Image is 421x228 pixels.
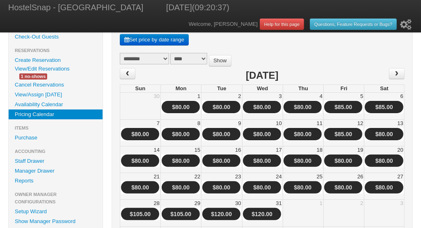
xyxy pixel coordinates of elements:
a: $80.00 [375,184,393,191]
a: $85.00 [375,104,393,110]
th: Tue [201,84,242,93]
a: Pricing Calendar [9,109,103,119]
a: $80.00 [213,157,230,164]
div: 23 [234,173,242,180]
a: $80.00 [334,157,352,164]
a: $80.00 [131,157,149,164]
div: 14 [153,146,160,154]
div: 24 [275,173,282,180]
a: Set price by date range [120,34,189,46]
th: Sun [120,84,160,93]
div: 2 [237,93,242,100]
li: Accounting [9,146,103,156]
a: $85.00 [334,131,352,137]
a: $80.00 [253,157,271,164]
span: 1 no-shows [19,73,47,80]
a: $80.00 [213,104,230,110]
div: 27 [397,173,404,180]
div: 8 [197,120,201,127]
a: $80.00 [253,131,271,137]
a: $80.00 [172,104,190,110]
a: $80.00 [131,131,149,137]
div: 3 [400,200,404,207]
a: $80.00 [294,157,311,164]
button: Show [209,55,231,66]
span: (09:20:37) [192,3,229,12]
h2: [DATE] [246,68,279,83]
th: Thu [283,84,323,93]
div: 10 [275,120,282,127]
div: 4 [319,93,323,100]
div: 2 [359,200,364,207]
a: $80.00 [253,104,271,110]
a: $80.00 [131,184,149,191]
div: 28 [153,200,160,207]
div: 9 [237,120,242,127]
a: Check-Out Guests [9,32,103,42]
div: 30 [153,93,160,100]
div: 29 [194,200,201,207]
div: Welcome, [PERSON_NAME] [189,16,413,32]
a: Setup Wizard [9,207,103,217]
div: 13 [397,120,404,127]
th: Wed [242,84,283,93]
div: 25 [316,173,323,180]
a: $80.00 [375,157,393,164]
a: View/Assign [DATE] [9,90,103,100]
a: $85.00 [334,104,352,110]
a: $105.00 [170,211,191,217]
div: 11 [316,120,323,127]
li: Reservations [9,46,103,55]
div: 19 [357,146,364,154]
li: Items [9,123,103,133]
a: Availability Calendar [9,100,103,109]
div: 3 [278,93,283,100]
div: 30 [234,200,242,207]
a: Show Manager Password [9,217,103,226]
a: 1 no-shows [13,72,53,80]
div: 6 [400,93,404,100]
div: 15 [194,146,201,154]
div: 31 [275,200,282,207]
i: Setup Wizard [400,19,412,30]
div: 5 [359,93,364,100]
a: $80.00 [213,131,230,137]
th: Fri [323,84,364,93]
a: $120.00 [252,211,272,217]
a: Manager Drawer [9,166,103,176]
li: Owner Manager Configurations [9,189,103,207]
a: $80.00 [294,184,311,191]
div: 1 [197,93,201,100]
div: 18 [316,146,323,154]
th: Sat [364,84,405,93]
a: $80.00 [375,131,393,137]
a: $80.00 [294,104,311,110]
a: Staff Drawer [9,156,103,166]
div: 21 [153,173,160,180]
a: Cancel Reservations [9,80,103,90]
a: Create Reservation [9,55,103,65]
div: 12 [357,120,364,127]
a: $80.00 [172,184,190,191]
a: Purchase [9,133,103,143]
a: $105.00 [130,211,151,217]
div: 16 [234,146,242,154]
a: $80.00 [172,157,190,164]
a: View/Edit Reservations [9,64,76,73]
div: 7 [156,120,160,127]
span: ‹ [124,67,131,80]
th: Mon [160,84,201,93]
a: $80.00 [213,184,230,191]
a: $80.00 [172,131,190,137]
a: $80.00 [294,131,311,137]
a: $80.00 [253,184,271,191]
a: Reports [9,176,103,186]
div: 26 [357,173,364,180]
div: 20 [397,146,404,154]
a: $80.00 [334,184,352,191]
a: $120.00 [211,211,232,217]
a: Questions, Feature Requests or Bugs? [310,18,397,30]
div: 1 [319,200,323,207]
a: Help for this page [260,18,304,30]
div: 22 [194,173,201,180]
